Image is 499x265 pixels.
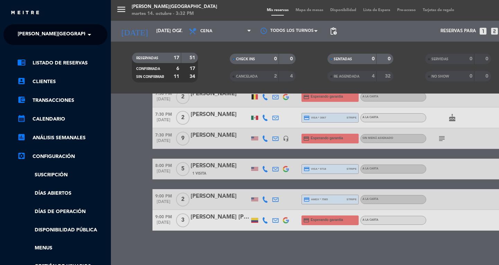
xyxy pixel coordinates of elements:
[10,10,40,16] img: MEITRE
[17,244,107,252] a: Menus
[17,96,26,104] i: account_balance_wallet
[17,59,107,67] a: chrome_reader_modeListado de Reservas
[17,189,107,197] a: Días abiertos
[17,152,107,161] a: Configuración
[17,77,26,85] i: account_box
[17,115,107,123] a: calendar_monthCalendario
[17,114,26,123] i: calendar_month
[18,27,109,42] span: [PERSON_NAME][GEOGRAPHIC_DATA]
[17,152,26,160] i: settings_applications
[17,133,26,141] i: assessment
[17,134,107,142] a: assessmentANÁLISIS SEMANALES
[17,58,26,67] i: chrome_reader_mode
[17,96,107,105] a: account_balance_walletTransacciones
[17,226,107,234] a: Disponibilidad pública
[17,78,107,86] a: account_boxClientes
[17,208,107,216] a: Días de Operación
[17,171,107,179] a: Suscripción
